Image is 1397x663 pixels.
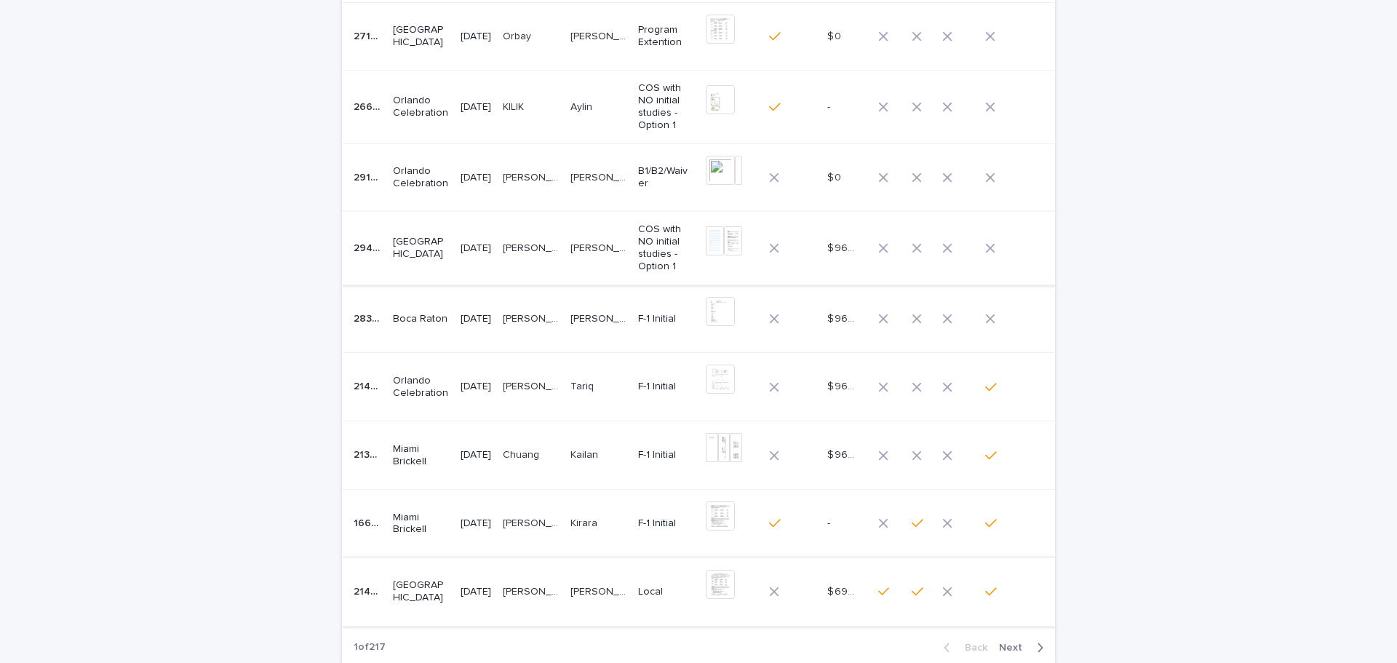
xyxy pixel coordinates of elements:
[354,310,384,325] p: 28349
[342,421,1060,490] tr: 2134521345 Miami Brickell[DATE]ChuangChuang KailanKailan F-1 Initial$ 960.00$ 960.00
[638,82,694,131] p: COS with NO initial studies - Option 1
[393,165,449,190] p: Orlando Celebration
[570,239,629,255] p: [PERSON_NAME]
[503,515,562,530] p: [PERSON_NAME]
[342,71,1060,143] tr: 2668226682 Orlando Celebration[DATE]KILIKKILIK AylinAylin COS with NO initial studies - Option 1--
[638,517,694,530] p: F-1 Initial
[342,212,1060,285] tr: 2940129401 [GEOGRAPHIC_DATA][DATE][PERSON_NAME][PERSON_NAME] [PERSON_NAME][PERSON_NAME] COS with ...
[503,98,527,114] p: KILIK
[638,165,694,190] p: B1/B2/Waiver
[342,285,1060,353] tr: 2834928349 Boca Raton[DATE][PERSON_NAME][PERSON_NAME] [PERSON_NAME] S[PERSON_NAME] S F-1 Initial$...
[393,512,449,536] p: Miami Brickell
[503,169,562,184] p: Briceno de Bermudez
[570,583,629,598] p: Michely Cristhina
[570,169,629,184] p: Gaudis Josefina
[393,313,449,325] p: Boca Raton
[570,515,600,530] p: Kirara
[393,579,449,604] p: [GEOGRAPHIC_DATA]
[999,643,1031,653] span: Next
[461,31,491,43] p: [DATE]
[393,443,449,468] p: Miami Brickell
[827,28,844,43] p: $ 0
[827,515,833,530] p: -
[354,515,384,530] p: 16614
[354,98,384,114] p: 26682
[461,449,491,461] p: [DATE]
[827,239,858,255] p: $ 960.00
[503,583,562,598] p: Silva Mendes
[354,239,384,255] p: 29401
[638,223,694,272] p: COS with NO initial studies - Option 1
[393,95,449,119] p: Orlando Celebration
[354,28,384,43] p: 27140
[393,375,449,400] p: Orlando Celebration
[638,313,694,325] p: F-1 Initial
[461,381,491,393] p: [DATE]
[570,310,629,325] p: Fahad Mutlaq S
[570,28,629,43] p: Kubilay Rauf
[827,98,833,114] p: -
[638,381,694,393] p: F-1 Initial
[827,446,858,461] p: $ 960.00
[932,641,993,654] button: Back
[638,586,694,598] p: Local
[461,517,491,530] p: [DATE]
[503,28,534,43] p: Orbay
[354,446,384,461] p: 21345
[503,378,562,393] p: ALABDULWAHAB
[827,583,858,598] p: $ 690.00
[342,2,1060,71] tr: 2714027140 [GEOGRAPHIC_DATA][DATE]OrbayOrbay [PERSON_NAME][PERSON_NAME] Program Extention$ 0$ 0
[503,446,542,461] p: Chuang
[342,143,1060,212] tr: 2917829178 Orlando Celebration[DATE][PERSON_NAME] [PERSON_NAME][PERSON_NAME] [PERSON_NAME] [PERSO...
[570,378,597,393] p: Tariq
[393,236,449,261] p: [GEOGRAPHIC_DATA]
[461,172,491,184] p: [DATE]
[993,641,1055,654] button: Next
[503,239,562,255] p: Pena Gascon
[503,310,562,325] p: [PERSON_NAME]
[354,378,384,393] p: 21403
[827,378,858,393] p: $ 960.00
[342,489,1060,557] tr: 1661416614 Miami Brickell[DATE][PERSON_NAME][PERSON_NAME] KiraraKirara F-1 Initial--
[461,586,491,598] p: [DATE]
[570,98,595,114] p: Aylin
[342,353,1060,421] tr: 2140321403 Orlando Celebration[DATE][PERSON_NAME][PERSON_NAME] TariqTariq F-1 Initial$ 960.00$ 96...
[461,313,491,325] p: [DATE]
[354,583,384,598] p: 21437
[461,101,491,114] p: [DATE]
[638,449,694,461] p: F-1 Initial
[393,24,449,49] p: [GEOGRAPHIC_DATA]
[827,169,844,184] p: $ 0
[956,643,987,653] span: Back
[570,446,601,461] p: Kailan
[461,242,491,255] p: [DATE]
[638,24,694,49] p: Program Extention
[354,169,384,184] p: 29178
[342,557,1060,626] tr: 2143721437 [GEOGRAPHIC_DATA][DATE][PERSON_NAME][PERSON_NAME] [PERSON_NAME][PERSON_NAME] Local$ 69...
[827,310,858,325] p: $ 960.00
